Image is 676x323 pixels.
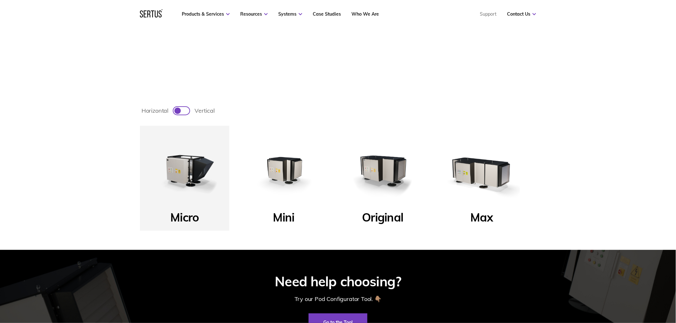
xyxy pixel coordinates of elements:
p: Mini [273,210,295,229]
p: Micro [170,210,199,229]
a: Case Studies [313,11,341,17]
span: vertical [195,107,215,114]
a: Products & Services [182,11,230,17]
div: Try our Pod Configurator Tool. 👇🏽 [295,295,381,304]
img: Mini [245,132,322,209]
p: Original [362,210,403,229]
iframe: Chat Widget [562,250,676,323]
p: Max [471,210,493,229]
div: Need help choosing? [275,274,401,289]
a: Contact Us [507,11,536,17]
img: Micro [146,132,223,209]
img: Max [443,132,520,209]
img: Original [344,132,421,209]
a: Systems [278,11,302,17]
span: horizontal [142,107,168,114]
a: Resources [240,11,268,17]
a: Who We Are [351,11,379,17]
a: Support [480,11,496,17]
